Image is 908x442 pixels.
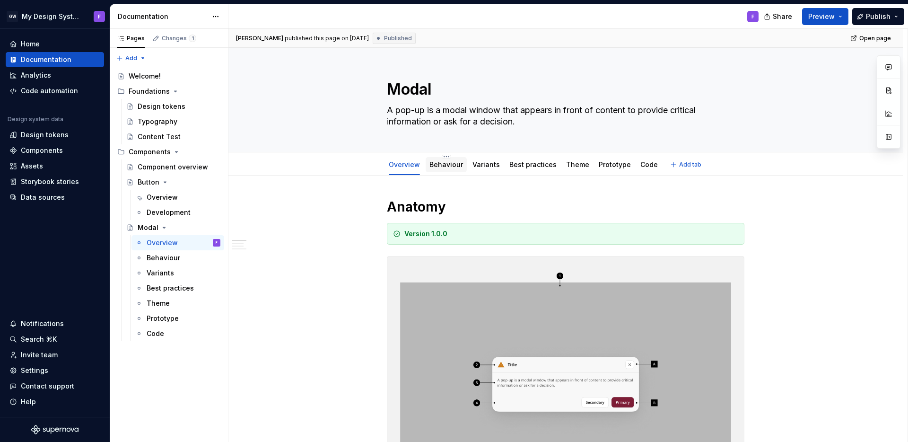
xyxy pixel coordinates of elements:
button: Help [6,394,104,409]
div: Prototype [147,314,179,323]
a: Design tokens [122,99,224,114]
div: Help [21,397,36,407]
div: Home [21,39,40,49]
div: Contact support [21,381,74,391]
div: Best practices [147,283,194,293]
div: GW [7,11,18,22]
div: Overview [147,193,178,202]
button: GWMy Design SystemF [2,6,108,27]
div: Prototype [595,154,635,174]
span: Add tab [679,161,701,168]
a: Variants [131,265,224,281]
div: Pages [117,35,145,42]
span: 1 [189,35,196,42]
a: Development [131,205,224,220]
div: Page tree [113,69,224,341]
a: Code [131,326,224,341]
div: Data sources [21,193,65,202]
div: Behaviour [147,253,180,263]
button: Publish [852,8,904,25]
span: Published [384,35,412,42]
div: Components [129,147,171,157]
div: Overview [147,238,178,248]
a: Design tokens [6,127,104,142]
span: Open page [859,35,891,42]
h1: Anatomy [387,198,744,215]
a: Button [122,175,224,190]
a: Variants [472,160,500,168]
a: Code automation [6,83,104,98]
a: Best practices [509,160,557,168]
strong: Version 1.0.0 [404,230,447,238]
div: F [751,13,754,20]
span: Publish [866,12,891,21]
div: Documentation [21,55,71,64]
div: F [216,238,218,248]
span: [PERSON_NAME] [236,35,283,42]
a: Code [640,160,658,168]
div: Theme [562,154,593,174]
span: Preview [808,12,835,21]
a: Invite team [6,347,104,362]
a: Prototype [599,160,631,168]
button: Search ⌘K [6,332,104,347]
div: Behaviour [426,154,467,174]
div: Modal [138,223,158,232]
a: Welcome! [113,69,224,84]
a: Storybook stories [6,174,104,189]
a: Content Test [122,129,224,144]
div: Foundations [129,87,170,96]
a: Overview [131,190,224,205]
a: Open page [847,32,895,45]
div: Button [138,177,159,187]
div: Storybook stories [21,177,79,186]
div: Components [113,144,224,159]
div: Best practices [506,154,560,174]
div: Welcome! [129,71,161,81]
div: Notifications [21,319,64,328]
div: Search ⌘K [21,335,57,344]
a: Best practices [131,281,224,296]
a: Theme [131,296,224,311]
a: Behaviour [131,250,224,265]
div: Variants [147,268,174,278]
div: Invite team [21,350,58,360]
a: OverviewF [131,235,224,250]
a: Prototype [131,311,224,326]
a: Component overview [122,159,224,175]
div: Typography [138,117,177,126]
div: Components [21,146,63,155]
span: Share [773,12,792,21]
a: Typography [122,114,224,129]
textarea: Modal [385,78,742,101]
button: Add tab [667,158,706,171]
a: Settings [6,363,104,378]
div: Design tokens [138,102,185,111]
div: Development [147,208,191,217]
div: F [98,13,101,20]
a: Supernova Logo [31,425,79,434]
div: Code [637,154,662,174]
div: Component overview [138,162,208,172]
div: Settings [21,366,48,375]
button: Notifications [6,316,104,331]
div: Design tokens [21,130,69,140]
div: Assets [21,161,43,171]
a: Documentation [6,52,104,67]
a: Theme [566,160,589,168]
button: Preview [802,8,848,25]
div: Foundations [113,84,224,99]
div: My Design System [22,12,82,21]
div: Overview [385,154,424,174]
div: Code automation [21,86,78,96]
a: Overview [389,160,420,168]
div: Analytics [21,71,51,80]
span: Add [125,54,137,62]
div: Documentation [118,12,207,21]
div: Changes [162,35,196,42]
textarea: A pop-up is a modal window that appears in front of content to provide critical information or as... [385,103,742,129]
a: Components [6,143,104,158]
div: published this page on [DATE] [285,35,369,42]
a: Modal [122,220,224,235]
button: Contact support [6,379,104,394]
